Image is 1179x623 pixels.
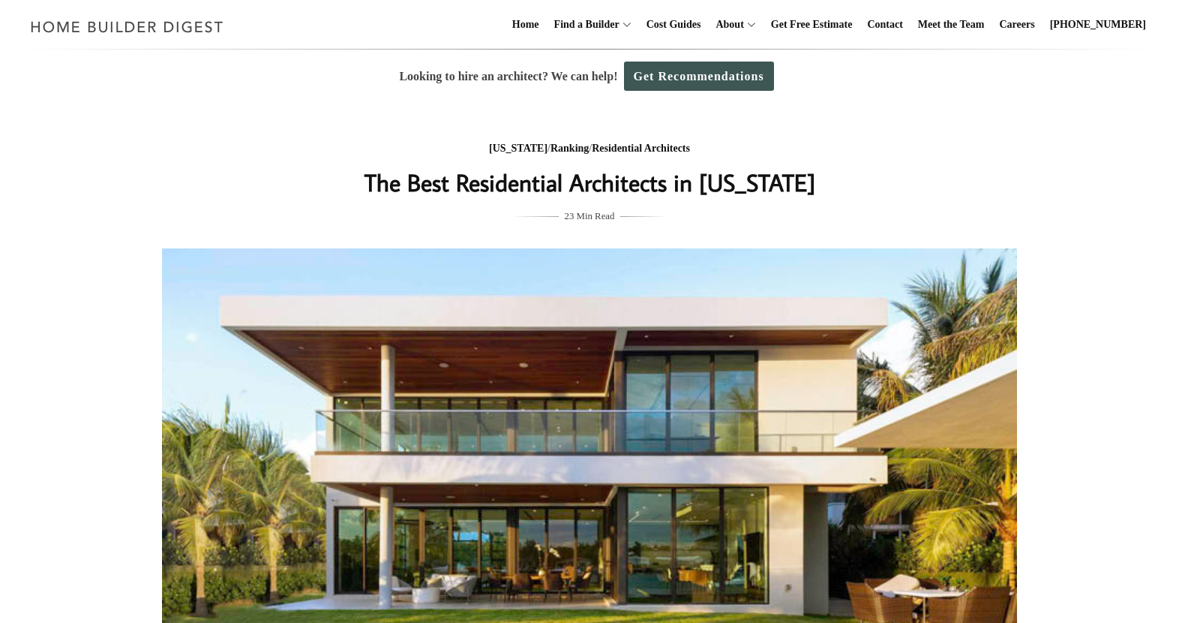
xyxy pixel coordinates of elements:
[994,1,1041,49] a: Careers
[548,1,619,49] a: Find a Builder
[24,12,230,41] img: Home Builder Digest
[290,140,889,158] div: / /
[489,143,547,154] a: [US_STATE]
[592,143,690,154] a: Residential Architects
[1044,1,1152,49] a: [PHONE_NUMBER]
[565,208,615,224] span: 23 Min Read
[861,1,908,49] a: Contact
[290,164,889,200] h1: The Best Residential Architects in [US_STATE]
[550,143,589,154] a: Ranking
[506,1,545,49] a: Home
[709,1,743,49] a: About
[640,1,707,49] a: Cost Guides
[624,62,774,91] a: Get Recommendations
[912,1,991,49] a: Meet the Team
[765,1,859,49] a: Get Free Estimate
